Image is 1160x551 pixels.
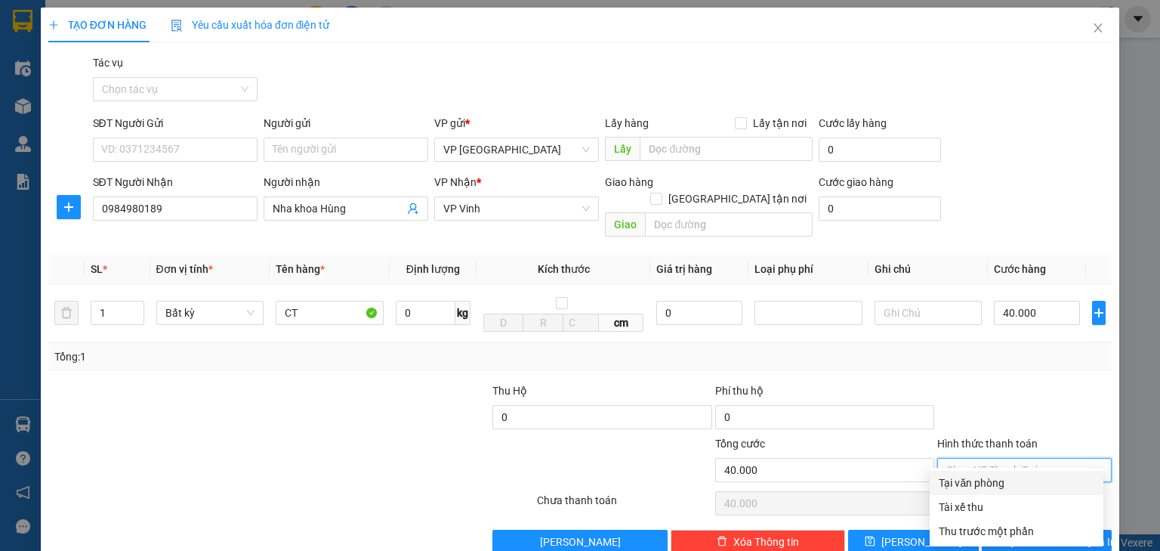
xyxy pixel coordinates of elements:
span: SL [91,263,103,275]
span: Yêu cầu xuất hóa đơn điện tử [171,19,330,31]
span: save [865,536,875,548]
input: C [563,314,599,332]
th: Ghi chú [868,255,989,284]
div: Người gửi [264,115,428,132]
button: plus [57,195,81,219]
label: Hình thức thanh toán [937,438,1038,450]
th: Loại phụ phí [748,255,868,284]
span: Bất kỳ [165,302,255,324]
input: 0 [656,301,742,325]
span: Giao [605,212,645,237]
div: Thu trước một phần [939,523,1094,540]
span: [GEOGRAPHIC_DATA] tận nơi [662,190,813,207]
span: Định lượng [406,263,460,275]
span: user-add [407,203,419,215]
div: SĐT Người Nhận [93,174,258,190]
button: Close [1077,8,1119,50]
span: Giá trị hàng [656,263,712,275]
input: R [523,314,563,332]
span: [PERSON_NAME] [881,534,962,550]
span: VP Đà Nẵng [443,138,590,161]
span: plus [1093,307,1105,319]
img: icon [171,20,183,32]
div: Tài xế thu [939,499,1094,515]
div: VP gửi [434,115,599,132]
span: delete [717,536,727,548]
div: Phí thu hộ [715,382,934,405]
span: TẠO ĐƠN HÀNG [48,19,147,31]
span: [PERSON_NAME] [540,534,621,550]
span: Giao hàng [605,176,653,188]
div: Tại văn phòng [939,475,1094,491]
input: Dọc đường [640,137,813,161]
span: Tổng cước [715,438,765,450]
div: Người nhận [264,174,428,190]
span: Xóa Thông tin [733,534,799,550]
div: Tổng: 1 [54,348,449,365]
button: plus [1092,301,1106,325]
span: kg [455,301,470,325]
span: Cước hàng [994,263,1046,275]
input: Dọc đường [645,212,813,237]
span: plus [57,201,80,213]
span: Kích thước [538,263,590,275]
span: VP Nhận [434,176,477,188]
input: D [483,314,524,332]
span: Lấy tận nơi [747,115,813,132]
label: Cước lấy hàng [819,117,887,129]
span: close [1092,22,1104,34]
span: Thu Hộ [492,385,527,397]
input: Cước giao hàng [819,197,941,221]
span: Lấy hàng [605,117,649,129]
button: delete [54,301,79,325]
input: Cước lấy hàng [819,138,941,162]
label: Tác vụ [93,57,123,69]
div: SĐT Người Gửi [93,115,258,132]
input: Ghi Chú [875,301,983,325]
label: Cước giao hàng [819,176,893,188]
span: cm [599,314,643,332]
div: Chưa thanh toán [535,492,713,518]
span: VP Vinh [443,197,590,220]
span: Đơn vị tính [156,263,213,275]
span: plus [48,20,59,30]
span: Lấy [605,137,640,161]
input: VD: Bàn, Ghế [276,301,384,325]
span: Tên hàng [276,263,325,275]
